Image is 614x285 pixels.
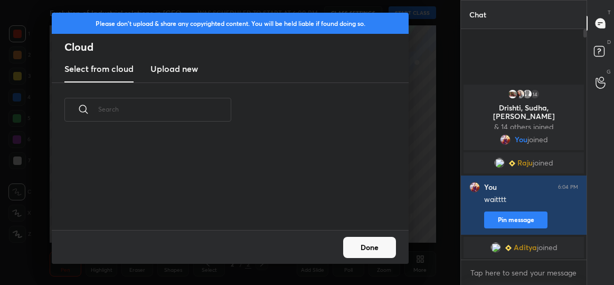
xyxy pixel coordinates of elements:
span: joined [527,135,548,144]
p: Drishti, Sudha, [PERSON_NAME] [470,104,578,121]
h6: You [484,182,497,192]
div: 14 [530,89,540,99]
img: 3 [490,242,501,253]
img: Learner_Badge_beginner_1_8b307cf2a0.svg [505,245,512,251]
h3: Upload new [150,62,198,75]
div: waitttt [484,195,578,205]
div: grid [461,82,587,260]
h3: Select from cloud [64,62,134,75]
span: You [515,135,527,144]
img: default.png [522,89,533,99]
img: Learner_Badge_beginner_1_8b307cf2a0.svg [509,160,515,167]
div: 6:04 PM [558,184,578,190]
img: 3 [494,158,505,168]
h2: Cloud [64,40,409,54]
img: 6ded387bf2cb4d3298150f8b8776fbde.jpg [515,89,525,99]
span: Raju [517,159,533,167]
p: G [607,68,611,76]
span: joined [533,159,553,167]
input: Search [98,87,231,132]
span: joined [537,243,558,252]
p: D [607,38,611,46]
button: Pin message [484,212,547,228]
p: T [608,8,611,16]
img: 820eccca3c02444c8dae7cf635fb5d2a.jpg [469,182,480,192]
img: 253d6d5b81754ff5b0a9dff7067180e6.jpg [507,89,518,99]
button: Done [343,237,396,258]
span: Aditya [514,243,537,252]
div: grid [52,134,396,231]
p: Chat [461,1,495,29]
p: & 14 others joined [470,123,578,131]
img: 820eccca3c02444c8dae7cf635fb5d2a.jpg [500,134,511,145]
div: Please don't upload & share any copyrighted content. You will be held liable if found doing so. [52,13,409,34]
